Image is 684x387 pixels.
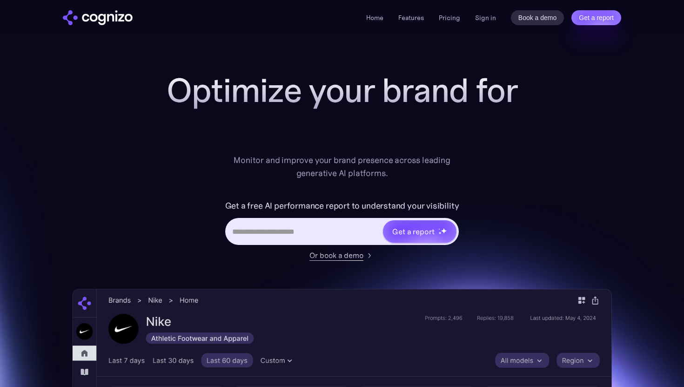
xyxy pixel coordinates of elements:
[228,154,456,180] div: Monitor and improve your brand presence across leading generative AI platforms.
[225,198,459,213] label: Get a free AI performance report to understand your visibility
[511,10,564,25] a: Book a demo
[309,250,363,261] div: Or book a demo
[438,231,442,235] img: star
[441,228,447,234] img: star
[475,12,496,23] a: Sign in
[438,228,440,230] img: star
[439,14,460,22] a: Pricing
[309,250,375,261] a: Or book a demo
[382,219,457,244] a: Get a reportstarstarstar
[398,14,424,22] a: Features
[392,226,434,237] div: Get a report
[156,72,528,109] h1: Optimize your brand for
[63,10,133,25] img: cognizo logo
[366,14,383,22] a: Home
[571,10,621,25] a: Get a report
